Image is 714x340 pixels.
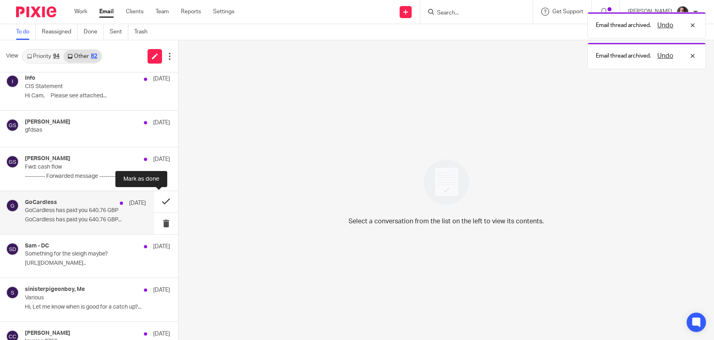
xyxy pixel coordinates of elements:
[596,52,651,60] p: Email thread archived.
[419,154,474,210] img: image
[25,286,85,293] h4: sinisterpigeonboy, Me
[23,50,64,63] a: Priority94
[655,21,676,30] button: Undo
[84,24,104,40] a: Done
[25,127,141,134] p: gfdsas
[655,51,676,61] button: Undo
[25,304,170,311] p: Hi, Let me know when is good for a catch up?...
[25,173,170,180] p: ---------- Forwarded message --------- From:...
[64,50,101,63] a: Other82
[99,8,114,16] a: Email
[53,54,59,59] div: 94
[25,93,170,99] p: Hi Cam, Please see attached...
[25,119,70,126] h4: [PERSON_NAME]
[596,21,651,29] p: Email thread archived.
[74,8,87,16] a: Work
[25,155,70,162] h4: [PERSON_NAME]
[25,295,141,301] p: Various
[156,8,169,16] a: Team
[153,243,170,251] p: [DATE]
[25,243,49,249] h4: Sam - DC
[25,83,141,90] p: CIS Statement
[110,24,128,40] a: Sent
[42,24,78,40] a: Reassigned
[6,52,18,60] span: View
[349,216,544,226] p: Select a conversation from the list on the left to view its contents.
[181,8,201,16] a: Reports
[16,24,36,40] a: To do
[129,199,146,207] p: [DATE]
[6,243,19,256] img: svg%3E
[153,155,170,163] p: [DATE]
[6,119,19,132] img: svg%3E
[213,8,234,16] a: Settings
[25,75,35,82] h4: Info
[25,260,170,267] p: [URL][DOMAIN_NAME]..
[25,330,70,337] h4: [PERSON_NAME]
[25,207,122,214] p: GoCardless has paid you 640.76 GBP
[16,6,56,17] img: Pixie
[676,6,689,19] img: CP%20Headshot.jpeg
[6,155,19,168] img: svg%3E
[25,164,141,171] p: Fwd: cash flow
[126,8,144,16] a: Clients
[6,199,19,212] img: svg%3E
[153,75,170,83] p: [DATE]
[25,251,141,258] p: Something for the sleigh maybe?
[25,199,57,206] h4: GoCardless
[153,286,170,294] p: [DATE]
[6,286,19,299] img: svg%3E
[153,119,170,127] p: [DATE]
[134,24,154,40] a: Trash
[25,216,146,223] p: GoCardless has paid you 640.76 GBP...
[91,54,97,59] div: 82
[153,330,170,338] p: [DATE]
[6,75,19,88] img: svg%3E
